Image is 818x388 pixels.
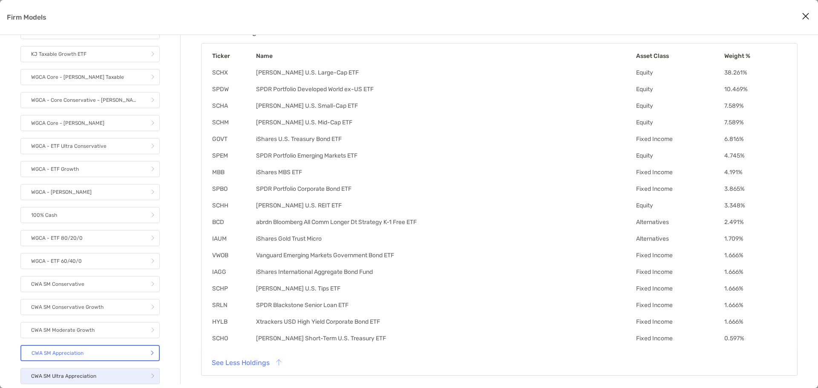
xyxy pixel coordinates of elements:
[256,218,635,226] td: abrdn Bloomberg All Comm Longer Dt Strategy K-1 Free ETF
[212,168,256,176] td: MBB
[636,334,724,342] td: Fixed Income
[636,168,724,176] td: Fixed Income
[20,345,160,361] a: CWA SM Appreciation
[20,253,160,269] a: WGCA - ETF 60/40/0
[212,201,256,210] td: SCHH
[724,285,787,293] td: 1.666 %
[205,353,288,372] button: See Less Holdings
[20,276,160,292] a: CWA SM Conservative
[31,118,104,129] p: WGCA Core - [PERSON_NAME]
[212,52,256,60] th: Ticker
[31,371,96,382] p: CWA SM Ultra Appreciation
[636,268,724,276] td: Fixed Income
[212,251,256,259] td: VWOB
[31,210,57,221] p: 100% Cash
[724,135,787,143] td: 6.816 %
[212,235,256,243] td: IAUM
[724,118,787,126] td: 7.589 %
[212,301,256,309] td: SRLN
[20,230,160,246] a: WGCA - ETF 80/20/0
[724,85,787,93] td: 10.469 %
[256,251,635,259] td: Vanguard Emerging Markets Government Bond ETF
[212,152,256,160] td: SPEM
[256,334,635,342] td: [PERSON_NAME] Short-Term U.S. Treasury ETF
[636,85,724,93] td: Equity
[256,185,635,193] td: SPDR Portfolio Corporate Bond ETF
[256,235,635,243] td: iShares Gold Trust Micro
[212,185,256,193] td: SPBO
[724,168,787,176] td: 4.191 %
[256,268,635,276] td: iShares International Aggregate Bond Fund
[636,52,724,60] th: Asset Class
[256,152,635,160] td: SPDR Portfolio Emerging Markets ETF
[20,368,160,384] a: CWA SM Ultra Appreciation
[724,301,787,309] td: 1.666 %
[212,218,256,226] td: BCD
[20,69,160,85] a: WGCA Core - [PERSON_NAME] Taxable
[20,46,160,62] a: KJ Taxable Growth ETF
[7,12,46,23] p: Firm Models
[256,201,635,210] td: [PERSON_NAME] U.S. REIT ETF
[256,118,635,126] td: [PERSON_NAME] U.S. Mid-Cap ETF
[31,164,79,175] p: WGCA - ETF Growth
[724,201,787,210] td: 3.348 %
[799,10,812,23] button: Close modal
[212,135,256,143] td: GOVT
[31,72,124,83] p: WGCA Core - [PERSON_NAME] Taxable
[212,268,256,276] td: IAGG
[636,235,724,243] td: Alternatives
[20,115,160,131] a: WGCA Core - [PERSON_NAME]
[724,69,787,77] td: 38.261 %
[256,102,635,110] td: [PERSON_NAME] U.S. Small-Cap ETF
[212,334,256,342] td: SCHO
[212,102,256,110] td: SCHA
[724,152,787,160] td: 4.745 %
[256,318,635,326] td: Xtrackers USD High Yield Corporate Bond ETF
[724,235,787,243] td: 1.709 %
[724,334,787,342] td: 0.597 %
[256,301,635,309] td: SPDR Blackstone Senior Loan ETF
[636,135,724,143] td: Fixed Income
[636,102,724,110] td: Equity
[20,322,160,338] a: CWA SM Moderate Growth
[212,85,256,93] td: SPDW
[724,185,787,193] td: 3.865 %
[20,184,160,200] a: WGCA - [PERSON_NAME]
[31,95,140,106] p: WGCA - Core Conservative - [PERSON_NAME]
[256,85,635,93] td: SPDR Portfolio Developed World ex-US ETF
[724,318,787,326] td: 1.666 %
[20,92,160,108] a: WGCA - Core Conservative - [PERSON_NAME]
[636,185,724,193] td: Fixed Income
[31,141,107,152] p: WGCA - ETF Ultra Conservative
[636,301,724,309] td: Fixed Income
[636,251,724,259] td: Fixed Income
[636,69,724,77] td: Equity
[256,52,635,60] th: Name
[20,161,160,177] a: WGCA - ETF Growth
[724,218,787,226] td: 2.491 %
[636,152,724,160] td: Equity
[20,138,160,154] a: WGCA - ETF Ultra Conservative
[20,207,160,223] a: 100% Cash
[20,299,160,315] a: CWA SM Conservative Growth
[31,325,95,336] p: CWA SM Moderate Growth
[212,118,256,126] td: SCHM
[31,302,104,313] p: CWA SM Conservative Growth
[724,52,787,60] th: Weight %
[636,318,724,326] td: Fixed Income
[636,201,724,210] td: Equity
[31,256,82,267] p: WGCA - ETF 60/40/0
[212,318,256,326] td: HYLB
[256,135,635,143] td: iShares U.S. Treasury Bond ETF
[32,348,84,359] p: CWA SM Appreciation
[724,268,787,276] td: 1.666 %
[256,168,635,176] td: iShares MBS ETF
[724,251,787,259] td: 1.666 %
[31,233,83,244] p: WGCA - ETF 80/20/0
[31,49,86,60] p: KJ Taxable Growth ETF
[636,285,724,293] td: Fixed Income
[31,187,92,198] p: WGCA - [PERSON_NAME]
[212,285,256,293] td: SCHP
[256,285,635,293] td: [PERSON_NAME] U.S. Tips ETF
[636,218,724,226] td: Alternatives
